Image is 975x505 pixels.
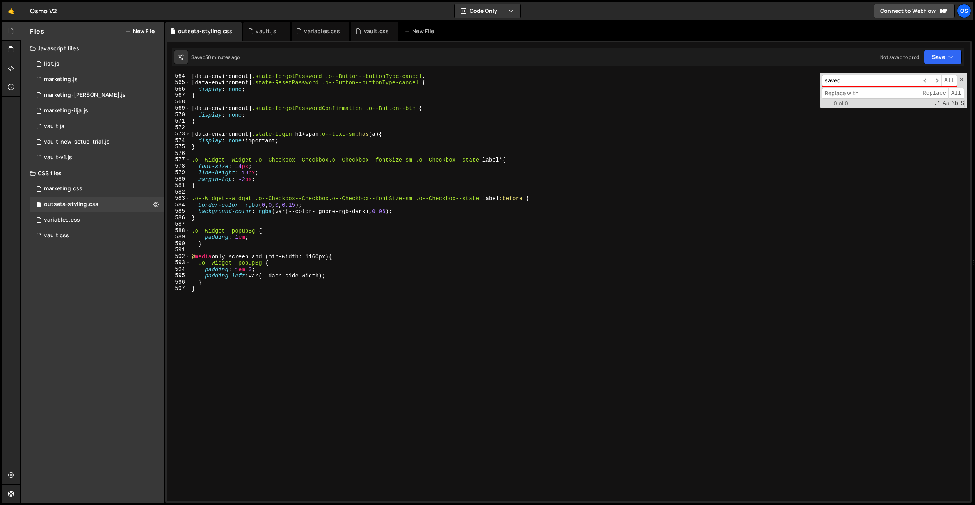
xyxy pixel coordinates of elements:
span: ​ [931,75,942,86]
div: 16596/45151.js [30,56,164,72]
div: 585 [167,208,190,215]
div: outseta-styling.css [44,201,98,208]
span: 0 of 0 [831,100,851,107]
div: 16596/45446.css [30,181,164,197]
div: marketing.js [44,76,78,83]
a: Os [957,4,971,18]
div: 587 [167,221,190,228]
div: Osmo V2 [30,6,57,16]
span: Search In Selection [960,100,965,107]
div: 16596/45153.css [30,228,164,244]
div: 574 [167,137,190,144]
a: 🤙 [2,2,21,20]
div: 569 [167,105,190,112]
div: vault.js [44,123,64,130]
div: 50 minutes ago [205,54,240,60]
span: RegExp Search [933,100,941,107]
button: Save [924,50,962,64]
div: 571 [167,118,190,124]
button: New File [125,28,155,34]
div: 570 [167,112,190,118]
div: 564 [167,73,190,80]
span: Alt-Enter [941,75,957,86]
div: 582 [167,189,190,196]
div: 573 [167,131,190,137]
h2: Files [30,27,44,36]
div: Javascript files [21,41,164,56]
div: 16596/45133.js [30,119,164,134]
span: ​ [920,75,931,86]
div: 575 [167,144,190,150]
input: Search for [822,75,920,86]
div: 16596/45152.js [30,134,164,150]
div: 572 [167,124,190,131]
div: 588 [167,228,190,234]
div: 581 [167,182,190,189]
div: 568 [167,99,190,105]
div: list.js [44,60,59,68]
div: 580 [167,176,190,183]
div: 16596/45423.js [30,103,164,119]
div: variables.css [304,27,340,35]
div: 578 [167,163,190,170]
a: Connect to Webflow [874,4,955,18]
div: Not saved to prod [880,54,919,60]
div: 586 [167,215,190,221]
div: marketing-[PERSON_NAME].js [44,92,126,99]
div: 584 [167,202,190,208]
div: 590 [167,240,190,247]
div: 592 [167,253,190,260]
span: Toggle Replace mode [823,100,831,107]
div: vault.css [364,27,389,35]
span: Replace [920,88,948,99]
div: 576 [167,150,190,157]
div: outseta-styling.css [178,27,232,35]
div: CSS files [21,165,164,181]
div: 591 [167,247,190,253]
div: vault-v1.js [44,154,72,161]
div: marketing.css [44,185,82,192]
div: 597 [167,285,190,292]
div: 16596/45156.css [30,197,164,212]
span: CaseSensitive Search [942,100,950,107]
button: Code Only [455,4,520,18]
div: 566 [167,86,190,92]
div: 567 [167,92,190,99]
div: 593 [167,260,190,266]
div: vault.js [256,27,276,35]
div: variables.css [44,217,80,224]
div: 594 [167,266,190,273]
div: vault-new-setup-trial.js [44,139,110,146]
div: 589 [167,234,190,240]
div: 16596/45154.css [30,212,164,228]
div: 16596/45424.js [30,87,164,103]
div: 16596/45132.js [30,150,164,165]
div: 565 [167,79,190,86]
div: New File [404,27,437,35]
span: All [948,88,964,99]
div: Saved [191,54,240,60]
input: Replace with [822,88,920,99]
div: 579 [167,169,190,176]
div: 577 [167,156,190,163]
div: 596 [167,279,190,286]
div: vault.css [44,232,69,239]
span: Whole Word Search [951,100,959,107]
div: marketing-ilja.js [44,107,88,114]
div: 595 [167,272,190,279]
div: 583 [167,195,190,202]
div: 16596/45422.js [30,72,164,87]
